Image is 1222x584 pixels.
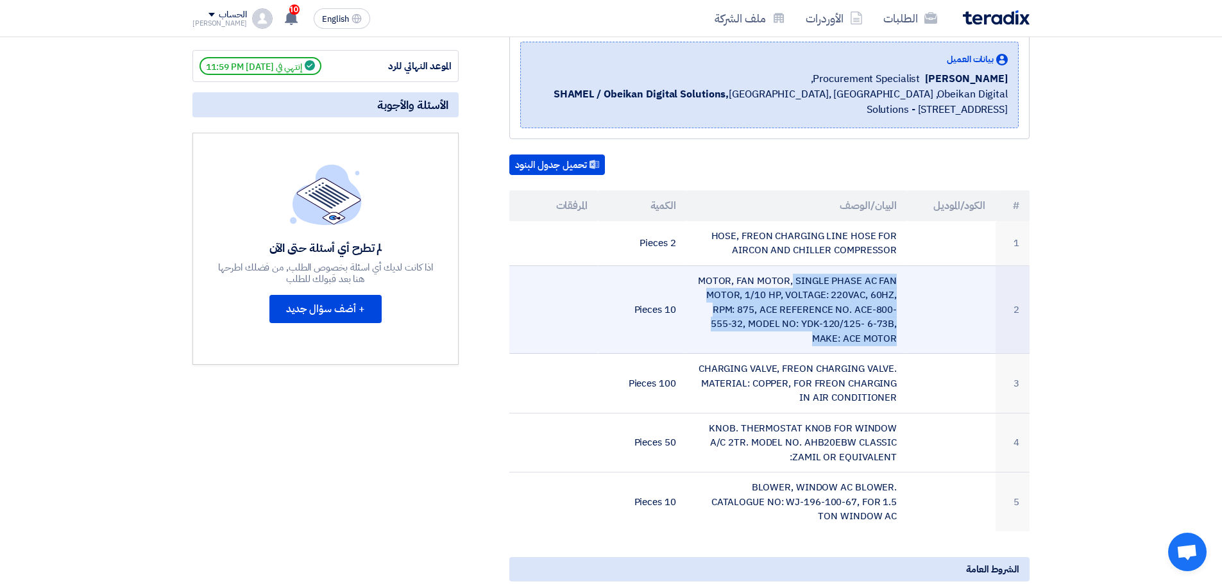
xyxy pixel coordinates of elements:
td: KNOB. THERMOSTAT KNOB FOR WINDOW A/C 2TR. MODEL NO. AHB20EBW CLASSIC :ZAMIL OR EQUIVALENT [686,413,908,472]
td: 1 [996,221,1030,266]
span: 10 [289,4,300,15]
button: + أضف سؤال جديد [269,295,382,323]
span: الشروط العامة [966,562,1019,576]
span: إنتهي في [DATE] 11:59 PM [199,57,321,75]
td: 10 Pieces [598,265,686,354]
button: تحميل جدول البنود [509,154,605,175]
span: [PERSON_NAME] [925,71,1008,87]
td: 4 [996,413,1030,472]
div: Open chat [1168,533,1207,571]
td: BLOWER, WINDOW AC BLOWER. CATALOGUE NO: WJ-196-100-67, FOR 1.5 TON WINDOW AC [686,472,908,531]
img: profile_test.png [252,8,273,29]
td: 100 Pieces [598,354,686,413]
span: [GEOGRAPHIC_DATA], [GEOGRAPHIC_DATA] ,Obeikan Digital Solutions - [STREET_ADDRESS] [531,87,1008,117]
td: MOTOR, FAN MOTOR, SINGLE PHASE AC FAN MOTOR, 1/10 HP, VOLTAGE: 220VAC, 60HZ, RPM: 875, ACE REFERE... [686,265,908,354]
td: CHARGING VALVE, FREON CHARGING VALVE. MATERIAL: COPPER, FOR FREON CHARGING IN AIR CONDITIONER [686,354,908,413]
a: الطلبات [873,3,947,33]
th: المرفقات [509,190,598,221]
img: empty_state_list.svg [290,164,362,224]
div: اذا كانت لديك أي اسئلة بخصوص الطلب, من فضلك اطرحها هنا بعد قبولك للطلب [217,262,435,285]
th: # [996,190,1030,221]
div: الموعد النهائي للرد [355,59,452,74]
span: بيانات العميل [947,53,994,66]
td: 10 Pieces [598,472,686,531]
th: الكود/الموديل [907,190,996,221]
a: الأوردرات [795,3,873,33]
td: 2 Pieces [598,221,686,266]
span: Procurement Specialist, [811,71,921,87]
th: الكمية [598,190,686,221]
b: SHAMEL / Obeikan Digital Solutions, [554,87,729,102]
div: [PERSON_NAME] [192,20,247,27]
td: 5 [996,472,1030,531]
button: English [314,8,370,29]
td: 2 [996,265,1030,354]
div: لم تطرح أي أسئلة حتى الآن [217,240,435,255]
td: HOSE, FREON CHARGING LINE HOSE FOR AIRCON AND CHILLER COMPRESSOR [686,221,908,266]
div: الحساب [219,10,246,21]
td: 3 [996,354,1030,413]
img: Teradix logo [963,10,1030,25]
span: الأسئلة والأجوبة [377,97,448,112]
span: English [322,15,349,24]
th: البيان/الوصف [686,190,908,221]
td: 50 Pieces [598,413,686,472]
a: ملف الشركة [704,3,795,33]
